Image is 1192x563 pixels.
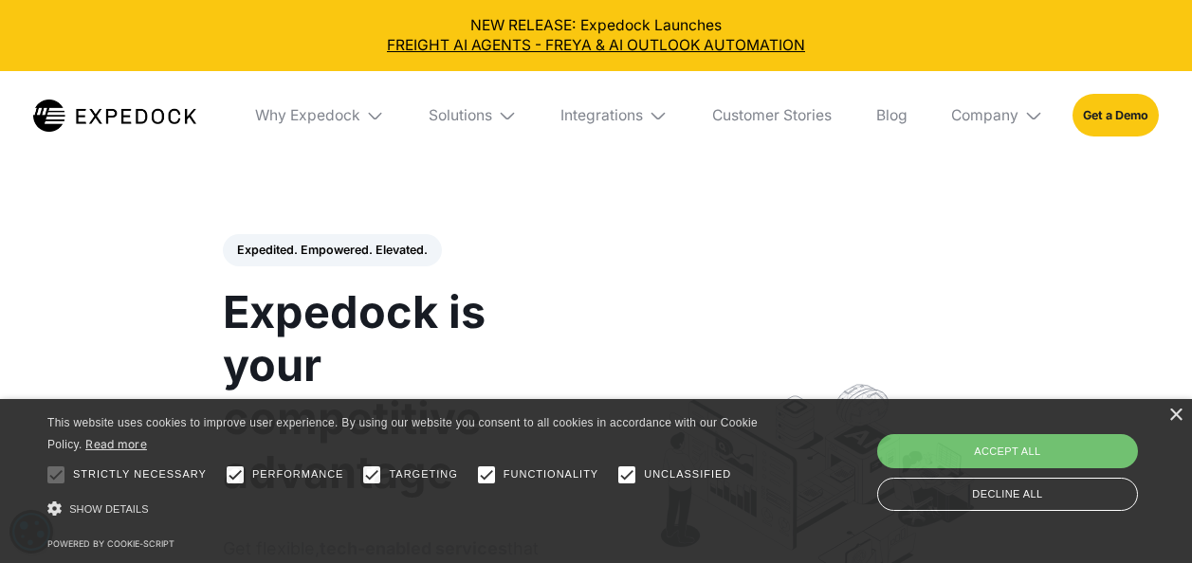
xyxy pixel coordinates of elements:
[15,35,1178,56] a: FREIGHT AI AGENTS - FREYA & AI OUTLOOK AUTOMATION
[240,71,399,160] div: Why Expedock
[1073,94,1159,136] a: Get a Demo
[73,466,207,482] span: Strictly necessary
[47,416,758,451] span: This website uses cookies to improve user experience. By using our website you consent to all coo...
[951,106,1018,125] div: Company
[1097,472,1192,563] iframe: Chat Widget
[877,434,1138,468] div: Accept all
[644,466,731,482] span: Unclassified
[69,503,149,515] span: Show details
[255,106,360,125] div: Why Expedock
[560,106,643,125] div: Integrations
[429,106,492,125] div: Solutions
[1168,409,1183,423] div: Close
[47,497,761,522] div: Show details
[15,15,1178,57] div: NEW RELEASE: Expedock Launches
[546,71,683,160] div: Integrations
[504,466,598,482] span: Functionality
[85,437,147,451] a: Read more
[389,466,457,482] span: Targeting
[252,466,344,482] span: Performance
[414,71,532,160] div: Solutions
[861,71,922,160] a: Blog
[937,71,1058,160] div: Company
[877,478,1138,511] div: Decline all
[697,71,846,160] a: Customer Stories
[223,285,574,499] h1: Expedock is your competitive advantage
[47,538,174,549] a: Powered by cookie-script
